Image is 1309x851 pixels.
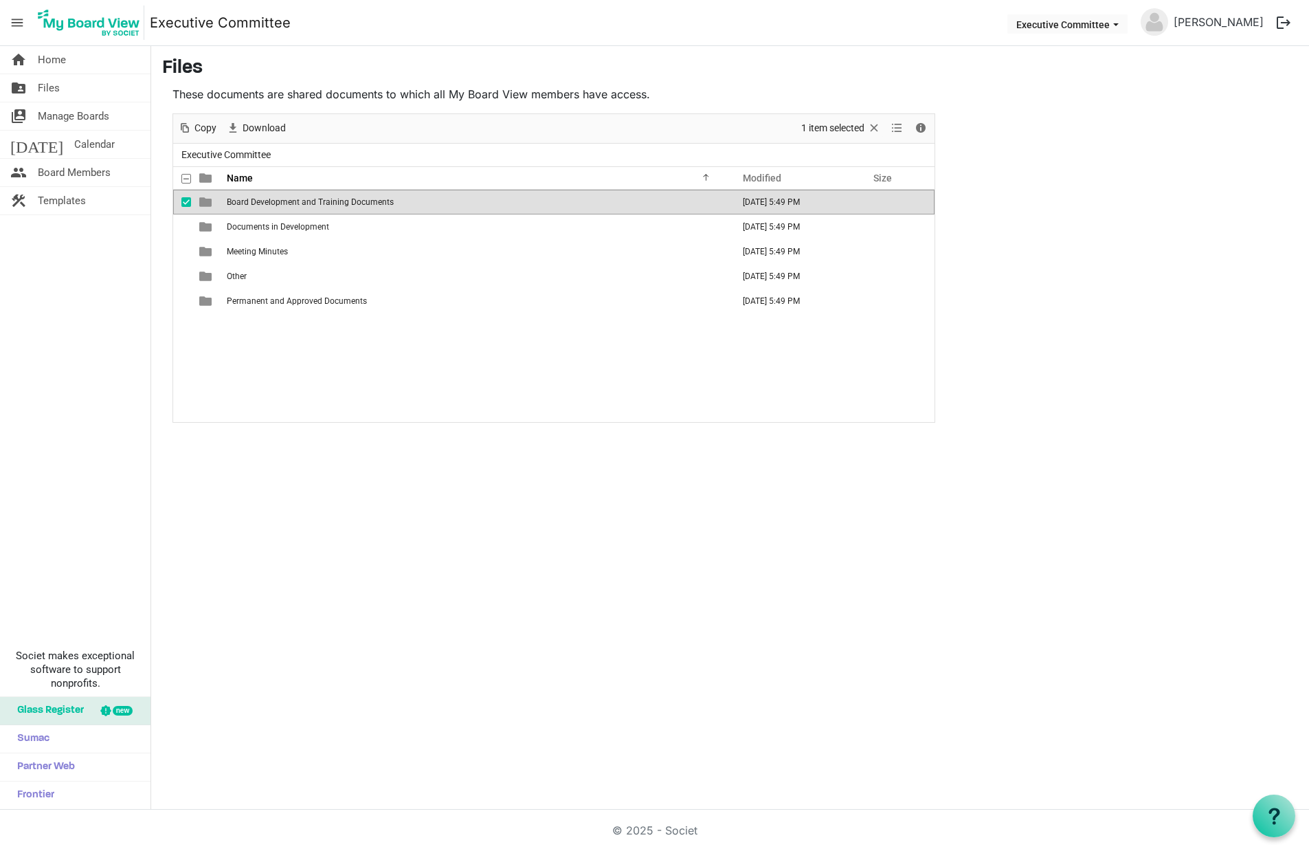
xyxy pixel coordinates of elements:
td: Documents in Development is template cell column header Name [223,214,728,239]
td: Permanent and Approved Documents is template cell column header Name [223,289,728,313]
div: Copy [173,114,221,143]
div: Clear selection [796,114,886,143]
span: folder_shared [10,74,27,102]
span: Sumac [10,725,49,753]
h3: Files [162,57,1298,80]
span: construction [10,187,27,214]
span: Board Members [38,159,111,186]
a: Executive Committee [150,9,291,36]
span: Name [227,173,253,184]
td: is template cell column header type [191,289,223,313]
td: is template cell column header type [191,264,223,289]
td: is template cell column header Size [859,214,935,239]
td: Board Development and Training Documents is template cell column header Name [223,190,728,214]
img: no-profile-picture.svg [1141,8,1168,36]
div: Details [909,114,932,143]
button: Selection [799,120,884,137]
span: switch_account [10,102,27,130]
a: [PERSON_NAME] [1168,8,1269,36]
td: is template cell column header type [191,239,223,264]
td: August 12, 2025 5:49 PM column header Modified [728,190,859,214]
td: August 12, 2025 5:49 PM column header Modified [728,214,859,239]
td: August 12, 2025 5:49 PM column header Modified [728,239,859,264]
td: Other is template cell column header Name [223,264,728,289]
span: Other [227,272,247,281]
button: Download [224,120,289,137]
td: is template cell column header Size [859,239,935,264]
span: Glass Register [10,697,84,725]
td: August 12, 2025 5:49 PM column header Modified [728,264,859,289]
button: logout [1269,8,1298,37]
span: Documents in Development [227,222,329,232]
span: Manage Boards [38,102,109,130]
span: Download [241,120,287,137]
span: Copy [193,120,218,137]
span: Files [38,74,60,102]
span: menu [4,10,30,36]
button: View dropdownbutton [888,120,905,137]
td: Meeting Minutes is template cell column header Name [223,239,728,264]
td: checkbox [173,190,191,214]
span: Partner Web [10,753,75,781]
p: These documents are shared documents to which all My Board View members have access. [172,86,935,102]
td: August 12, 2025 5:49 PM column header Modified [728,289,859,313]
button: Copy [176,120,219,137]
span: people [10,159,27,186]
span: home [10,46,27,74]
button: Details [912,120,930,137]
td: checkbox [173,214,191,239]
td: checkbox [173,289,191,313]
span: Calendar [74,131,115,158]
td: is template cell column header Size [859,190,935,214]
button: Executive Committee dropdownbutton [1007,14,1128,34]
td: is template cell column header Size [859,289,935,313]
span: Templates [38,187,86,214]
span: Permanent and Approved Documents [227,296,367,306]
a: My Board View Logo [34,5,150,40]
span: Home [38,46,66,74]
span: Frontier [10,782,54,809]
td: checkbox [173,239,191,264]
span: [DATE] [10,131,63,158]
span: Size [873,173,892,184]
span: Modified [743,173,781,184]
span: Board Development and Training Documents [227,197,394,207]
div: View [886,114,909,143]
td: is template cell column header type [191,190,223,214]
div: new [113,706,133,716]
span: Societ makes exceptional software to support nonprofits. [6,649,144,690]
td: is template cell column header type [191,214,223,239]
a: © 2025 - Societ [612,824,697,837]
td: is template cell column header Size [859,264,935,289]
span: Meeting Minutes [227,247,288,256]
div: Download [221,114,291,143]
span: Executive Committee [179,146,273,164]
td: checkbox [173,264,191,289]
span: 1 item selected [800,120,866,137]
img: My Board View Logo [34,5,144,40]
